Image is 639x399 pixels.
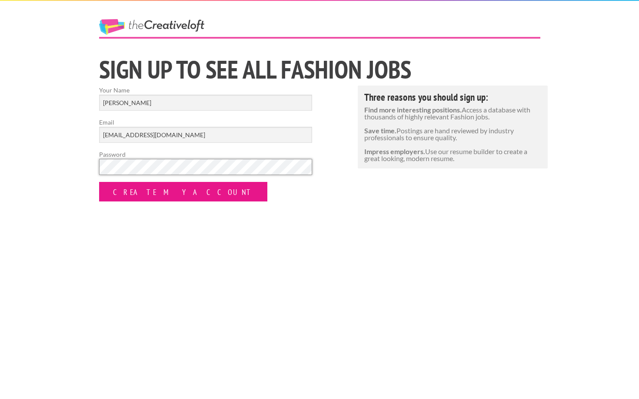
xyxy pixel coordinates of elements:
[99,159,312,175] input: Password
[99,127,312,143] input: Email
[99,57,540,82] h1: Sign Up to See All Fashion jobs
[99,86,312,111] label: Your Name
[364,106,462,114] strong: Find more interesting positions.
[364,126,396,135] strong: Save time.
[99,150,312,175] label: Password
[99,95,312,111] input: Your Name
[99,118,312,143] label: Email
[364,92,542,102] h4: Three reasons you should sign up:
[99,19,204,35] a: The Creative Loft
[358,86,548,168] div: Access a database with thousands of highly relevant Fashion jobs. Postings are hand reviewed by i...
[99,182,267,201] input: Create my Account
[364,147,425,155] strong: Impress employers.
